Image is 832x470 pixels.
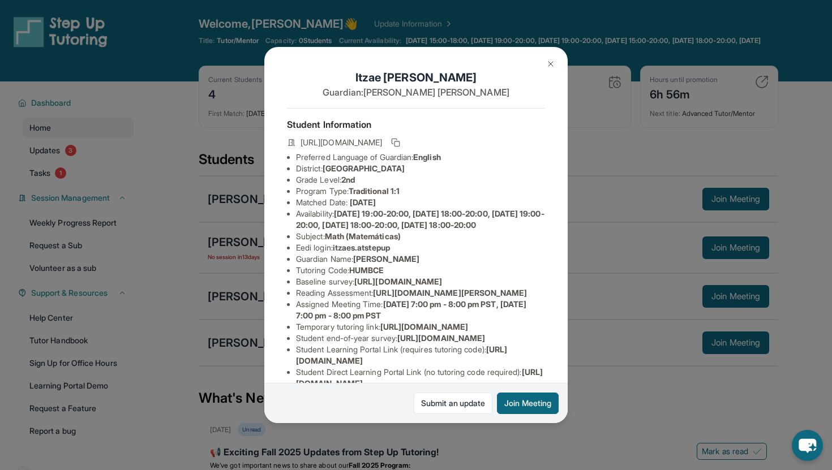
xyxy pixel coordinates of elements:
li: District: [296,163,545,174]
span: [DATE] 7:00 pm - 8:00 pm PST, [DATE] 7:00 pm - 8:00 pm PST [296,299,526,320]
button: chat-button [792,430,823,461]
span: [DATE] [350,197,376,207]
span: [GEOGRAPHIC_DATA] [323,163,405,173]
li: Student Learning Portal Link (requires tutoring code) : [296,344,545,366]
li: Student end-of-year survey : [296,333,545,344]
li: Matched Date: [296,197,545,208]
h1: Itzae [PERSON_NAME] [287,70,545,85]
span: Traditional 1:1 [349,186,400,196]
li: Temporary tutoring link : [296,321,545,333]
button: Copy link [389,136,402,149]
li: Preferred Language of Guardian: [296,152,545,163]
li: Tutoring Code : [296,265,545,276]
p: Guardian: [PERSON_NAME] [PERSON_NAME] [287,85,545,99]
span: English [413,152,441,162]
li: Subject : [296,231,545,242]
span: HUMBCE [349,265,384,275]
li: Availability: [296,208,545,231]
span: [URL][DOMAIN_NAME] [397,333,485,343]
span: Math (Matemáticas) [325,231,401,241]
span: itzaes.atstepup [333,243,390,252]
span: [URL][DOMAIN_NAME] [301,137,382,148]
li: Guardian Name : [296,253,545,265]
li: Baseline survey : [296,276,545,287]
span: [URL][DOMAIN_NAME] [354,277,442,286]
a: Submit an update [414,393,492,414]
li: Student Direct Learning Portal Link (no tutoring code required) : [296,366,545,389]
img: Close Icon [546,59,555,68]
span: [URL][DOMAIN_NAME] [380,322,468,331]
h4: Student Information [287,118,545,131]
li: Program Type: [296,186,545,197]
span: 2nd [341,175,355,184]
span: [DATE] 19:00-20:00, [DATE] 18:00-20:00, [DATE] 19:00-20:00, [DATE] 18:00-20:00, [DATE] 18:00-20:00 [296,209,544,230]
span: [URL][DOMAIN_NAME][PERSON_NAME] [373,288,527,297]
li: Grade Level: [296,174,545,186]
li: Eedi login : [296,242,545,253]
li: Assigned Meeting Time : [296,299,545,321]
li: Reading Assessment : [296,287,545,299]
button: Join Meeting [497,393,559,414]
span: [PERSON_NAME] [353,254,419,264]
